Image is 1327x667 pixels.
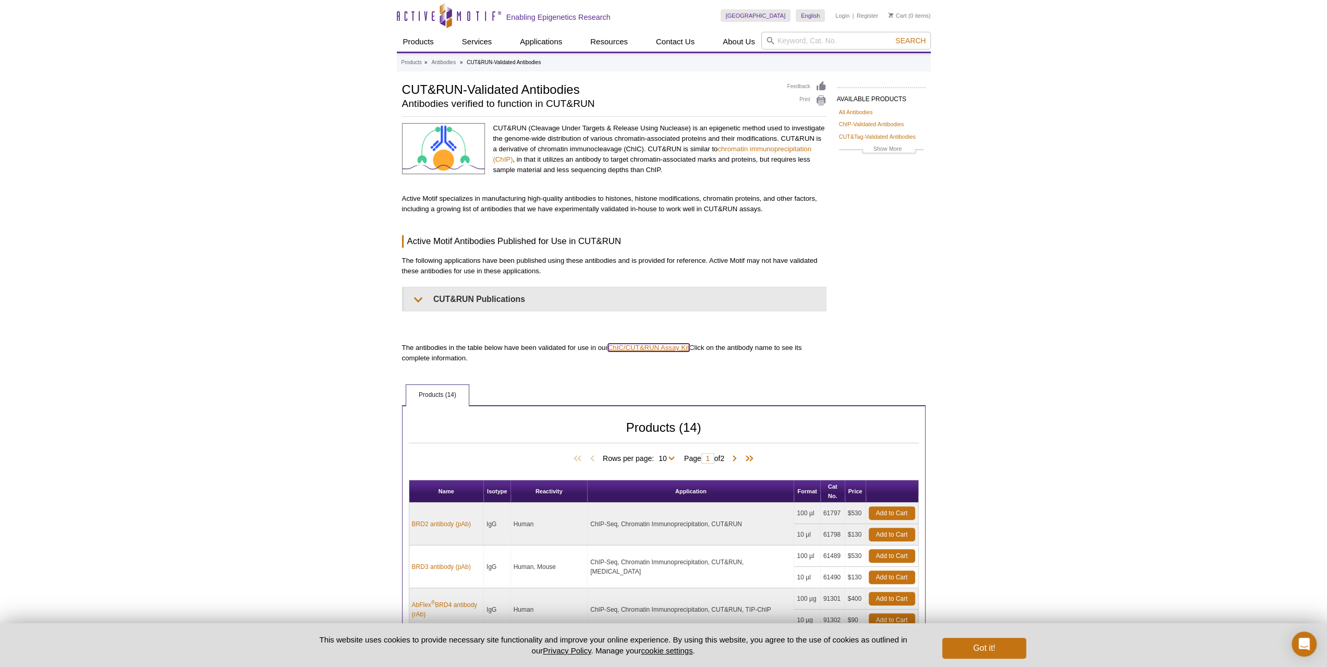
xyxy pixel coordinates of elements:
span: Page of [679,453,729,464]
a: Login [835,12,849,19]
td: IgG [484,503,511,545]
td: 100 µl [794,503,820,524]
td: IgG [484,588,511,631]
td: Human, Mouse [511,545,588,588]
td: IgG [484,545,511,588]
a: BRD2 antibody (pAb) [412,519,471,529]
td: $530 [845,545,866,567]
button: Search [892,36,929,45]
a: Applications [514,32,568,52]
a: BRD3 antibody (pAb) [412,562,471,572]
a: ChIP-Validated Antibodies [839,119,904,129]
span: Rows per page: [603,453,679,463]
li: » [424,59,428,65]
td: 91302 [821,610,845,631]
h1: CUT&RUN-Validated Antibodies [402,81,777,96]
li: CUT&RUN-Validated Antibodies [467,59,541,65]
a: Print [787,95,826,106]
a: Products (14) [406,385,469,406]
th: Application [588,480,794,503]
h2: Products (14) [409,423,919,443]
a: Add to Cart [869,549,915,563]
a: ChIC/CUT&RUN Assay Kit [608,344,689,351]
a: Add to Cart [869,592,915,605]
span: First Page [571,454,587,464]
td: ChIP-Seq, Chromatin Immunoprecipitation, CUT&RUN, TIP-ChIP [588,588,794,631]
input: Keyword, Cat. No. [761,32,931,50]
summary: CUT&RUN Publications [404,287,826,311]
td: 10 µl [794,524,820,545]
th: Name [409,480,484,503]
span: Last Page [740,454,756,464]
img: Your Cart [888,13,893,18]
td: 91301 [821,588,845,610]
td: 61798 [821,524,845,545]
a: English [796,9,825,22]
th: Isotype [484,480,511,503]
th: Cat No. [821,480,845,503]
h2: Antibodies verified to function in CUT&RUN [402,99,777,108]
td: 61797 [821,503,845,524]
li: | [853,9,854,22]
h2: AVAILABLE PRODUCTS [837,87,926,106]
td: $400 [845,588,866,610]
img: CUT&Tag [402,123,485,174]
a: Services [456,32,498,52]
li: (0 items) [888,9,931,22]
a: Add to Cart [869,506,915,520]
span: Previous Page [587,454,598,464]
a: [GEOGRAPHIC_DATA] [721,9,791,22]
span: Search [895,37,926,45]
a: Privacy Policy [543,646,591,655]
a: All Antibodies [839,107,873,117]
p: Active Motif specializes in manufacturing high-quality antibodies to histones, histone modificati... [402,193,826,214]
a: AbFlex®BRD4 antibody (rAb) [412,600,481,619]
a: Add to Cart [869,528,915,541]
span: Next Page [729,454,740,464]
a: CUT&Tag-Validated Antibodies [839,132,916,141]
td: 61489 [821,545,845,567]
td: ChIP-Seq, Chromatin Immunoprecipitation, CUT&RUN, [MEDICAL_DATA] [588,545,794,588]
td: 61490 [821,567,845,588]
h2: Enabling Epigenetics Research [506,13,611,22]
td: $130 [845,524,866,545]
a: Resources [584,32,634,52]
li: » [460,59,463,65]
td: 10 µl [794,567,820,588]
a: Antibodies [431,58,456,67]
a: Feedback [787,81,826,92]
a: Show More [839,144,923,156]
button: cookie settings [641,646,692,655]
td: $130 [845,567,866,588]
p: This website uses cookies to provide necessary site functionality and improve your online experie... [301,634,926,656]
td: 100 µg [794,588,820,610]
td: $90 [845,610,866,631]
td: $530 [845,503,866,524]
div: Open Intercom Messenger [1292,632,1317,657]
p: The following applications have been published using these antibodies and is provided for referen... [402,256,826,276]
a: Add to Cart [869,613,915,627]
h3: Active Motif Antibodies Published for Use in CUT&RUN [402,235,826,248]
td: ChIP-Seq, Chromatin Immunoprecipitation, CUT&RUN [588,503,794,545]
a: Register [857,12,878,19]
th: Price [845,480,866,503]
button: Got it! [942,638,1026,659]
p: The antibodies in the table below have been validated for use in our Click on the antibody name t... [402,343,826,363]
a: Products [401,58,422,67]
a: Cart [888,12,907,19]
td: Human [511,503,588,545]
td: 10 µg [794,610,820,631]
a: Products [397,32,440,52]
th: Reactivity [511,480,588,503]
td: Human [511,588,588,631]
sup: ® [431,600,435,605]
span: 2 [720,454,724,463]
p: CUT&RUN (Cleavage Under Targets & Release Using Nuclease) is an epigenetic method used to investi... [493,123,826,175]
td: 100 µl [794,545,820,567]
a: Contact Us [650,32,701,52]
th: Format [794,480,820,503]
a: Add to Cart [869,571,915,584]
a: About Us [716,32,761,52]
